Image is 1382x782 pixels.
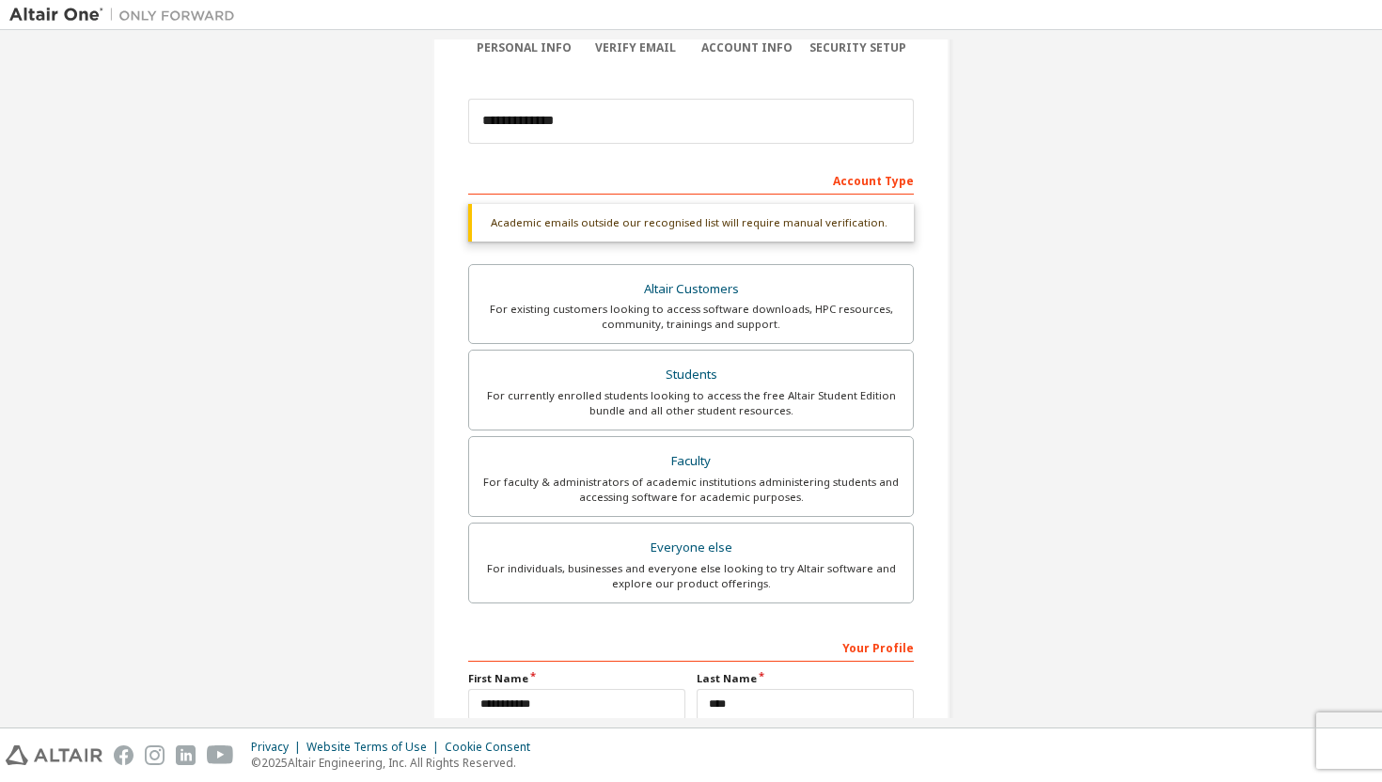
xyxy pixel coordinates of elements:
img: linkedin.svg [176,745,196,765]
div: For individuals, businesses and everyone else looking to try Altair software and explore our prod... [480,561,902,591]
img: altair_logo.svg [6,745,102,765]
div: For existing customers looking to access software downloads, HPC resources, community, trainings ... [480,302,902,332]
div: Altair Customers [480,276,902,303]
label: Last Name [697,671,914,686]
img: facebook.svg [114,745,133,765]
div: Cookie Consent [445,740,542,755]
div: For faculty & administrators of academic institutions administering students and accessing softwa... [480,475,902,505]
div: For currently enrolled students looking to access the free Altair Student Edition bundle and all ... [480,388,902,418]
img: instagram.svg [145,745,165,765]
div: Academic emails outside our recognised list will require manual verification. [468,204,914,242]
div: Security Setup [803,40,915,55]
div: Students [480,362,902,388]
div: Personal Info [468,40,580,55]
div: Account Info [691,40,803,55]
div: Verify Email [580,40,692,55]
label: First Name [468,671,685,686]
div: Privacy [251,740,306,755]
div: Website Terms of Use [306,740,445,755]
img: Altair One [9,6,244,24]
img: youtube.svg [207,745,234,765]
div: Your Profile [468,632,914,662]
div: Everyone else [480,535,902,561]
p: © 2025 Altair Engineering, Inc. All Rights Reserved. [251,755,542,771]
div: Account Type [468,164,914,195]
div: Faculty [480,448,902,475]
